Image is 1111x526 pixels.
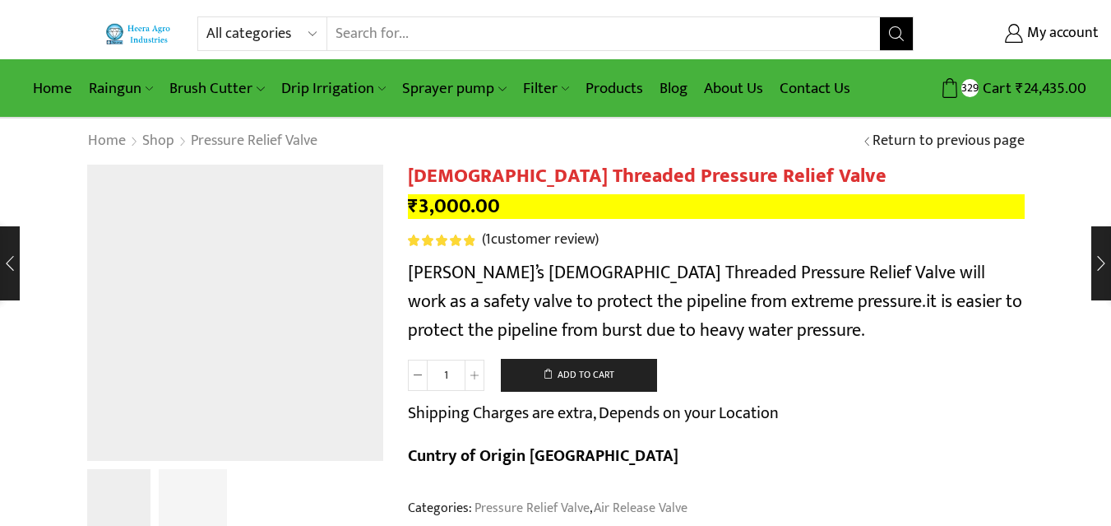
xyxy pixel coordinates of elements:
span: [PERSON_NAME]’s [DEMOGRAPHIC_DATA] Threaded Pressure Relief Valve will work as a safety valve to ... [408,258,985,317]
a: Brush Cutter [161,69,272,108]
a: (1customer review) [482,230,599,251]
a: About Us [696,69,771,108]
div: Rated 5.00 out of 5 [408,235,474,246]
a: My account [938,19,1099,49]
span: Rated out of 5 based on customer rating [408,235,474,246]
bdi: 24,435.00 [1016,76,1086,101]
input: Product quantity [428,360,465,391]
a: 329 Cart ₹24,435.00 [930,73,1086,104]
span: 1 [408,235,478,246]
a: Shop [141,131,175,152]
bdi: 3,000.00 [408,189,500,223]
h1: [DEMOGRAPHIC_DATA] Threaded Pressure Relief Valve [408,165,1025,189]
span: it is easier to protect the pipeline from burst due to heavy water pressure. [408,286,1022,346]
b: Cuntry of Origin [GEOGRAPHIC_DATA] [408,442,678,470]
span: Cart [979,77,1011,100]
span: 329 [961,79,979,96]
a: Pressure Relief Valve [190,131,318,152]
input: Search for... [327,17,879,50]
span: ₹ [408,189,419,223]
a: Home [87,131,127,152]
a: Drip Irrigation [273,69,394,108]
span: 1 [485,227,491,252]
nav: Breadcrumb [87,131,318,152]
span: ₹ [1016,76,1024,101]
span: Categories: , [408,499,687,518]
button: Search button [880,17,913,50]
span: My account [1023,23,1099,44]
a: Products [577,69,651,108]
a: Raingun [81,69,161,108]
a: Contact Us [771,69,859,108]
a: Pressure Relief Valve [472,497,590,519]
div: 1 / 2 [87,165,383,461]
p: Shipping Charges are extra, Depends on your Location [408,400,779,426]
a: Sprayer pump [394,69,514,108]
a: Return to previous page [873,131,1025,152]
a: Air Release Valve [592,497,687,519]
a: Filter [515,69,577,108]
a: Home [25,69,81,108]
button: Add to cart [501,359,657,392]
a: Blog [651,69,696,108]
